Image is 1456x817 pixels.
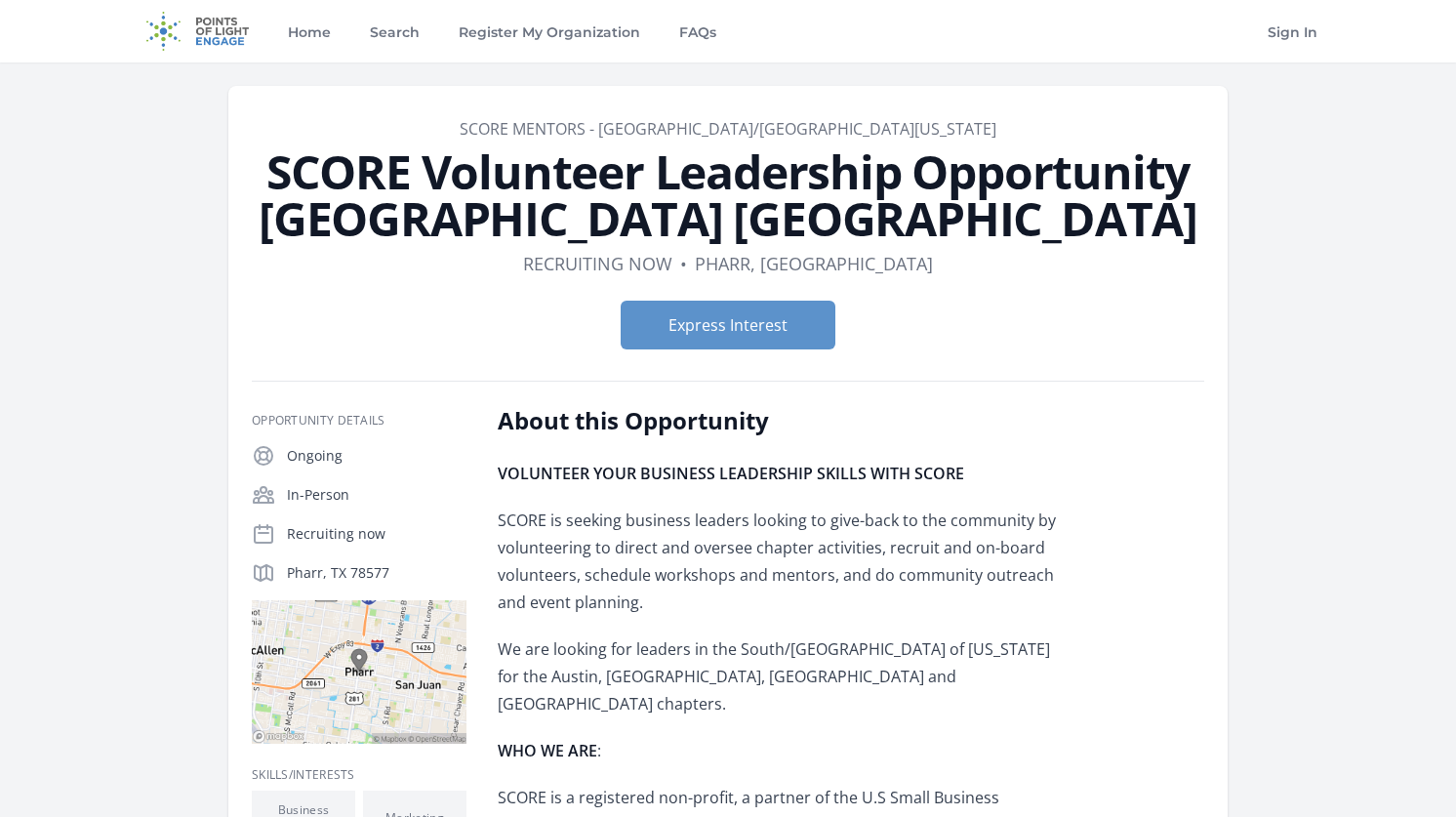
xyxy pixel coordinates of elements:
strong: VOLUNTEER YOUR BUSINESS LEADERSHIP SKILLS WITH SCORE [498,463,964,484]
p: We are looking for leaders in the South/[GEOGRAPHIC_DATA] of [US_STATE] for the Austin, [GEOGRAPH... [498,635,1069,717]
div: • [680,250,687,277]
button: Express Interest [621,301,835,349]
dd: Pharr, [GEOGRAPHIC_DATA] [695,250,933,277]
p: : [498,737,1069,764]
p: In-Person [287,485,466,505]
img: Map [252,600,466,744]
h3: Opportunity Details [252,413,466,429]
a: SCORE Mentors - [GEOGRAPHIC_DATA]/[GEOGRAPHIC_DATA][US_STATE] [460,118,996,140]
p: Pharr, TX 78577 [287,563,466,583]
dd: Recruiting now [523,250,672,277]
h2: About this Opportunity [498,405,1069,436]
h3: Skills/Interests [252,767,466,783]
p: Recruiting now [287,524,466,544]
strong: WHO WE ARE [498,740,597,761]
p: Ongoing [287,446,466,466]
h1: SCORE Volunteer Leadership Opportunity [GEOGRAPHIC_DATA] [GEOGRAPHIC_DATA] [252,148,1204,242]
p: SCORE is seeking business leaders looking to give-back to the community by volunteering to direct... [498,507,1069,616]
